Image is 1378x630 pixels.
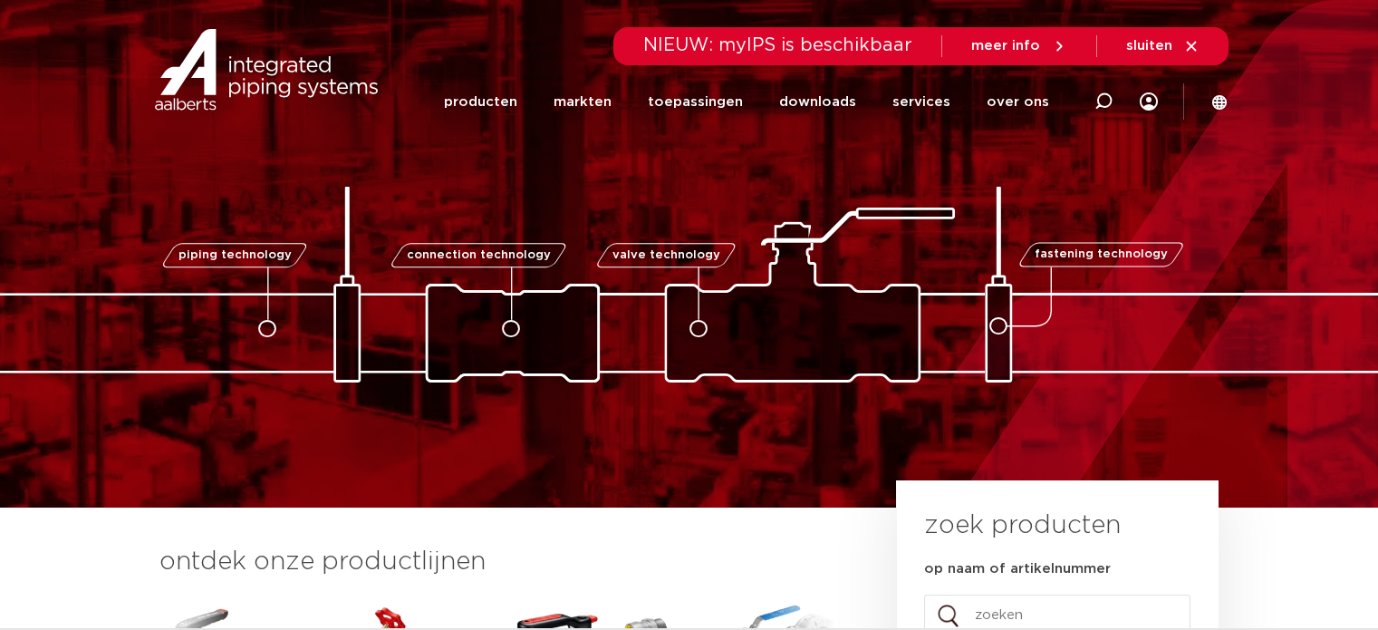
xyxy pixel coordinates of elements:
[444,67,517,137] a: producten
[612,249,720,261] span: valve technology
[971,39,1040,53] span: meer info
[971,38,1067,54] a: meer info
[892,67,950,137] a: services
[444,67,1049,137] nav: Menu
[643,36,912,54] span: NIEUW: myIPS is beschikbaar
[924,560,1111,578] label: op naam of artikelnummer
[1035,249,1168,261] span: fastening technology
[178,249,292,261] span: piping technology
[159,544,835,580] h3: ontdek onze productlijnen
[554,67,612,137] a: markten
[987,67,1049,137] a: over ons
[406,249,550,261] span: connection technology
[779,67,856,137] a: downloads
[648,67,743,137] a: toepassingen
[1126,39,1172,53] span: sluiten
[924,508,1121,544] h3: zoek producten
[1126,38,1200,54] a: sluiten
